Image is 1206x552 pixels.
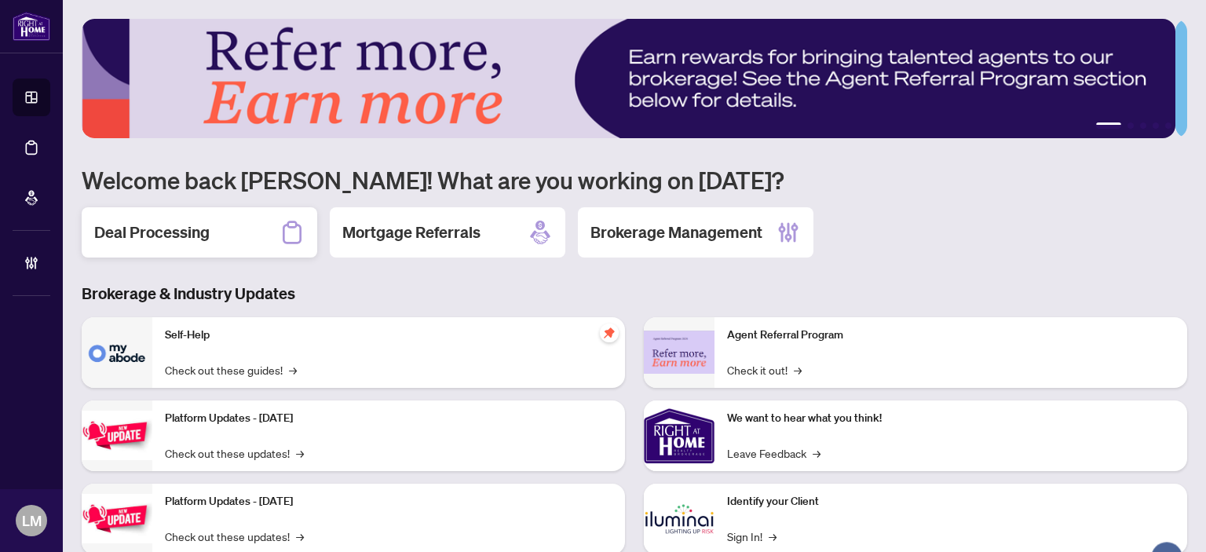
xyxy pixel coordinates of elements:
[644,400,714,471] img: We want to hear what you think!
[82,411,152,460] img: Platform Updates - July 21, 2025
[82,283,1187,305] h3: Brokerage & Industry Updates
[165,410,612,427] p: Platform Updates - [DATE]
[289,361,297,378] span: →
[1096,122,1121,129] button: 1
[165,444,304,462] a: Check out these updates!→
[794,361,802,378] span: →
[296,444,304,462] span: →
[727,444,820,462] a: Leave Feedback→
[1143,497,1190,544] button: Open asap
[165,327,612,344] p: Self-Help
[165,528,304,545] a: Check out these updates!→
[82,165,1187,195] h1: Welcome back [PERSON_NAME]! What are you working on [DATE]?
[82,19,1175,138] img: Slide 0
[769,528,777,545] span: →
[727,327,1175,344] p: Agent Referral Program
[342,221,481,243] h2: Mortgage Referrals
[644,331,714,374] img: Agent Referral Program
[22,510,42,532] span: LM
[296,528,304,545] span: →
[165,493,612,510] p: Platform Updates - [DATE]
[727,361,802,378] a: Check it out!→
[813,444,820,462] span: →
[82,317,152,388] img: Self-Help
[1153,122,1159,129] button: 4
[13,12,50,41] img: logo
[82,494,152,543] img: Platform Updates - July 8, 2025
[590,221,762,243] h2: Brokerage Management
[727,493,1175,510] p: Identify your Client
[600,324,619,342] span: pushpin
[1127,122,1134,129] button: 2
[727,410,1175,427] p: We want to hear what you think!
[727,528,777,545] a: Sign In!→
[165,361,297,378] a: Check out these guides!→
[94,221,210,243] h2: Deal Processing
[1165,122,1171,129] button: 5
[1140,122,1146,129] button: 3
